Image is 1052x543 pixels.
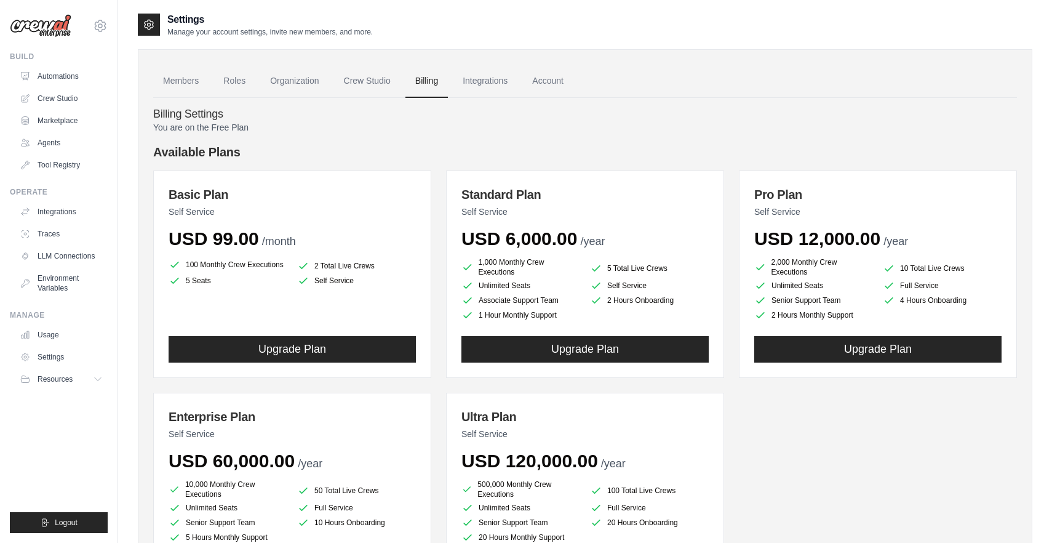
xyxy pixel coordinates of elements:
[169,502,287,514] li: Unlimited Seats
[169,275,287,287] li: 5 Seats
[754,280,873,292] li: Unlimited Seats
[461,206,709,218] p: Self Service
[15,89,108,108] a: Crew Studio
[55,518,78,528] span: Logout
[15,111,108,131] a: Marketplace
[15,66,108,86] a: Automations
[883,260,1002,277] li: 10 Total Live Crews
[461,480,580,499] li: 500,000 Monthly Crew Executions
[461,309,580,321] li: 1 Hour Monthly Support
[601,457,626,470] span: /year
[262,235,296,247] span: /month
[461,280,580,292] li: Unlimited Seats
[405,65,448,98] a: Billing
[10,512,108,533] button: Logout
[169,336,416,363] button: Upgrade Plan
[15,347,108,367] a: Settings
[15,224,108,244] a: Traces
[169,428,416,440] p: Self Service
[590,502,709,514] li: Full Service
[334,65,400,98] a: Crew Studio
[461,517,580,529] li: Senior Support Team
[461,336,709,363] button: Upgrade Plan
[883,280,1002,292] li: Full Service
[297,275,416,287] li: Self Service
[461,408,709,425] h3: Ultra Plan
[15,325,108,345] a: Usage
[461,451,598,471] span: USD 120,000.00
[169,206,416,218] p: Self Service
[590,482,709,499] li: 100 Total Live Crews
[169,517,287,529] li: Senior Support Team
[590,294,709,307] li: 2 Hours Onboarding
[169,186,416,203] h3: Basic Plan
[461,186,709,203] h3: Standard Plan
[297,502,416,514] li: Full Service
[522,65,573,98] a: Account
[15,246,108,266] a: LLM Connections
[213,65,255,98] a: Roles
[15,369,108,389] button: Resources
[461,257,580,277] li: 1,000 Monthly Crew Executions
[15,133,108,153] a: Agents
[297,482,416,499] li: 50 Total Live Crews
[169,228,259,249] span: USD 99.00
[297,260,416,272] li: 2 Total Live Crews
[169,451,295,471] span: USD 60,000.00
[153,108,1017,121] h4: Billing Settings
[10,187,108,197] div: Operate
[461,502,580,514] li: Unlimited Seats
[38,374,73,384] span: Resources
[15,155,108,175] a: Tool Registry
[153,65,209,98] a: Members
[580,235,605,247] span: /year
[883,235,908,247] span: /year
[754,257,873,277] li: 2,000 Monthly Crew Executions
[453,65,517,98] a: Integrations
[169,257,287,272] li: 100 Monthly Crew Executions
[297,517,416,529] li: 10 Hours Onboarding
[15,268,108,298] a: Environment Variables
[10,14,71,38] img: Logo
[754,336,1002,363] button: Upgrade Plan
[461,228,577,249] span: USD 6,000.00
[461,294,580,307] li: Associate Support Team
[169,408,416,425] h3: Enterprise Plan
[590,517,709,529] li: 20 Hours Onboarding
[10,52,108,62] div: Build
[167,12,373,27] h2: Settings
[298,457,322,470] span: /year
[754,294,873,307] li: Senior Support Team
[10,310,108,320] div: Manage
[754,309,873,321] li: 2 Hours Monthly Support
[754,186,1002,203] h3: Pro Plan
[153,143,1017,161] h4: Available Plans
[590,280,709,292] li: Self Service
[260,65,329,98] a: Organization
[153,121,1017,134] p: You are on the Free Plan
[15,202,108,222] a: Integrations
[883,294,1002,307] li: 4 Hours Onboarding
[590,260,709,277] li: 5 Total Live Crews
[754,206,1002,218] p: Self Service
[754,228,880,249] span: USD 12,000.00
[461,428,709,440] p: Self Service
[169,480,287,499] li: 10,000 Monthly Crew Executions
[167,27,373,37] p: Manage your account settings, invite new members, and more.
